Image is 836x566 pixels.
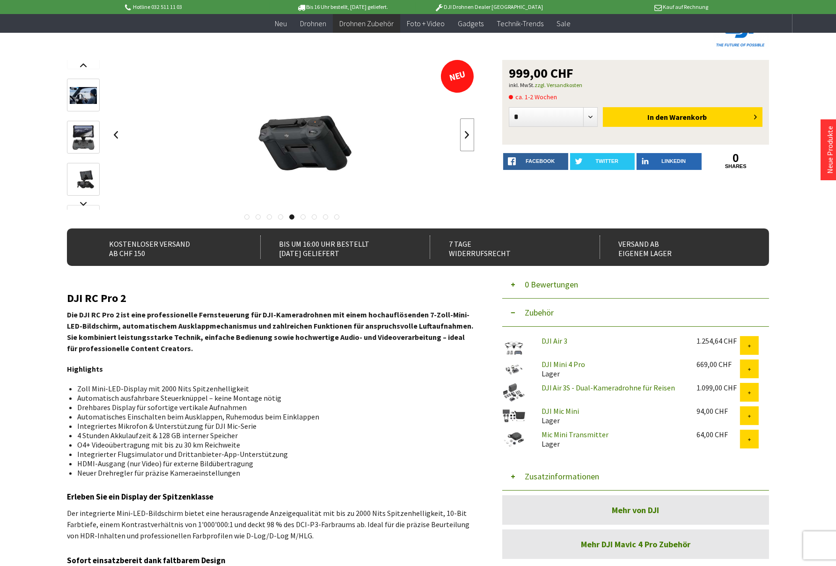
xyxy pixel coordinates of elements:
[77,459,467,468] li: HDMI-Ausgang (nur Video) für externe Bildübertragung
[77,468,467,478] li: Neuer Drehregler für präzise Kameraeinstellungen
[123,1,269,13] p: Hotline 032 511 11 03
[275,19,287,28] span: Neu
[704,153,769,163] a: 0
[502,406,526,426] img: DJI Mic Mini
[534,360,689,378] div: Lager
[509,66,573,80] span: 999,00 CHF
[268,14,293,33] a: Neu
[534,430,689,448] div: Lager
[333,14,400,33] a: Drohnen Zubehör
[451,14,490,33] a: Gadgets
[67,292,474,304] h2: DJI RC Pro 2
[603,107,763,127] button: In den Warenkorb
[697,383,740,392] div: 1.099,00 CHF
[430,235,579,259] div: 7 Tage Widerrufsrecht
[77,384,467,393] li: Zoll Mini-LED-Display mit 2000 Nits Spitzenhelligkeit
[67,507,474,541] p: Der integrierte Mini-LED-Bildschirm bietet eine herausragende Anzeigequalität mit bis zu 2000 Nit...
[557,19,571,28] span: Sale
[509,91,557,103] span: ca. 1-2 Wochen
[270,1,416,13] p: Bis 16 Uhr bestellt, [DATE] geliefert.
[509,80,763,91] p: inkl. MwSt.
[339,19,394,28] span: Drohnen Zubehör
[67,310,473,353] strong: Die DJI RC Pro 2 ist eine professionelle Fernsteuerung für DJI-Kameradrohnen mit einem hochauflös...
[90,235,240,259] div: Kostenloser Versand ab CHF 150
[825,126,835,174] a: Neue Produkte
[704,163,769,169] a: shares
[550,14,577,33] a: Sale
[713,18,769,49] img: DJI
[502,430,526,449] img: Mic Mini Transmitter
[542,336,567,345] a: DJI Air 3
[542,430,609,439] a: Mic Mini Transmitter
[502,271,769,299] button: 0 Bewertungen
[77,421,467,431] li: Integriertes Mikrofon & Unterstützung für DJI Mic-Serie
[77,431,467,440] li: 4 Stunden Akkulaufzeit & 128 GB interner Speicher
[502,495,769,525] a: Mehr von DJI
[502,299,769,327] button: Zubehör
[77,440,467,449] li: O4+ Videoübertragung mit bis zu 30 km Reichweite
[300,19,326,28] span: Drohnen
[502,360,526,378] img: DJI Mini 4 Pro
[502,463,769,491] button: Zusatzinformationen
[458,19,484,28] span: Gadgets
[526,158,555,164] span: facebook
[542,383,675,392] a: DJI Air 3S - Dual-Kameradrohne für Reisen
[661,158,686,164] span: LinkedIn
[77,412,467,421] li: Automatisches Einschalten beim Ausklappen, Ruhemodus beim Einklappen
[77,449,467,459] li: Integrierter Flugsimulator und Drittanbieter-App-Unterstützung
[697,406,740,416] div: 94,00 CHF
[697,336,740,345] div: 1.254,64 CHF
[535,81,582,88] a: zzgl. Versandkosten
[595,158,618,164] span: twitter
[542,360,585,369] a: DJI Mini 4 Pro
[407,19,445,28] span: Foto + Video
[67,364,103,374] strong: Highlights
[697,430,740,439] div: 64,00 CHF
[77,393,467,403] li: Automatisch ausfahrbare Steuerknüppel – keine Montage nötig
[293,14,333,33] a: Drohnen
[503,153,568,170] a: facebook
[600,235,749,259] div: Versand ab eigenem Lager
[637,153,702,170] a: LinkedIn
[416,1,562,13] p: DJI Drohnen Dealer [GEOGRAPHIC_DATA]
[502,336,526,360] img: DJI Air 3
[490,14,550,33] a: Technik-Trends
[542,406,579,416] a: DJI Mic Mini
[647,112,668,122] span: In den
[260,235,410,259] div: Bis um 16:00 Uhr bestellt [DATE] geliefert
[570,153,635,170] a: twitter
[534,406,689,425] div: Lager
[502,529,769,559] a: Mehr DJI Mavic 4 Pro Zubehör
[497,19,543,28] span: Technik-Trends
[562,1,708,13] p: Kauf auf Rechnung
[67,491,474,503] h3: Erleben Sie ein Display der Spitzenklasse
[77,403,467,412] li: Drehbares Display für sofortige vertikale Aufnahmen
[400,14,451,33] a: Foto + Video
[697,360,740,369] div: 669,00 CHF
[669,112,707,122] span: Warenkorb
[502,383,526,403] img: DJI Air 3S - Dual-Kameradrohne für Reisen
